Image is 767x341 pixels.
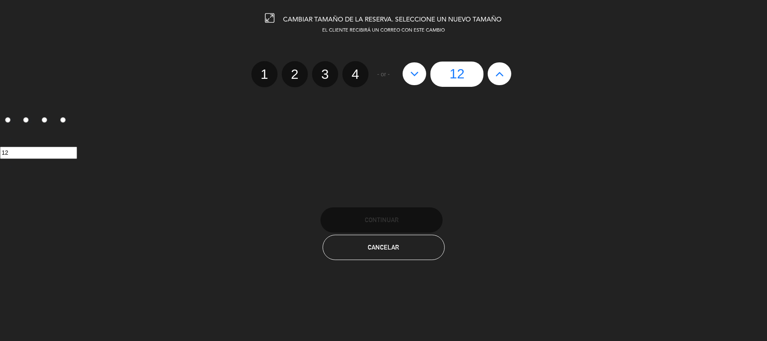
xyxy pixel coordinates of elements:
[368,244,399,251] span: Cancelar
[365,216,398,223] span: Continuar
[322,28,445,33] span: EL CLIENTE RECIBIRÁ UN CORREO CON ESTE CAMBIO
[5,117,11,123] input: 1
[19,114,37,128] label: 2
[323,235,445,260] button: Cancelar
[321,207,443,233] button: Continuar
[55,114,74,128] label: 4
[342,61,369,87] label: 4
[37,114,56,128] label: 3
[377,70,390,79] span: - or -
[42,117,47,123] input: 3
[251,61,278,87] label: 1
[312,61,338,87] label: 3
[60,117,66,123] input: 4
[282,61,308,87] label: 2
[283,16,502,23] span: CAMBIAR TAMAÑO DE LA RESERVA. SELECCIONE UN NUEVO TAMAÑO
[23,117,29,123] input: 2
